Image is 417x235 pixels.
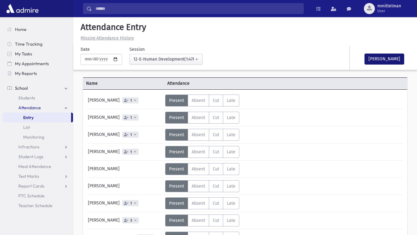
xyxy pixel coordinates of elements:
[2,93,73,103] a: Students
[227,166,235,172] span: Late
[2,69,73,78] a: My Reports
[23,134,44,140] span: Monitoring
[213,201,219,206] span: Cut
[377,9,401,13] span: User
[227,201,235,206] span: Late
[18,95,35,101] span: Students
[15,85,28,91] span: School
[18,164,51,169] span: Meal Attendance
[377,4,401,9] span: mmittelman
[192,166,205,172] span: Absent
[192,201,205,206] span: Absent
[2,191,73,201] a: PTC Schedule
[133,56,194,62] div: 12-E-Human Development(1:47PM-2:30PM)
[165,180,239,192] div: AttTypes
[213,184,219,189] span: Cut
[227,132,235,137] span: Late
[213,132,219,137] span: Cut
[129,99,133,103] span: 1
[2,59,73,69] a: My Appointments
[213,166,219,172] span: Cut
[2,162,73,171] a: Meal Attendance
[213,149,219,155] span: Cut
[15,51,32,57] span: My Tasks
[2,152,73,162] a: Student Logs
[169,201,184,206] span: Present
[129,116,133,120] span: 1
[85,197,165,209] div: [PERSON_NAME]
[85,163,165,175] div: [PERSON_NAME]
[129,201,133,205] span: 1
[165,214,239,226] div: AttTypes
[23,125,30,130] span: List
[2,103,73,113] a: Attendance
[2,49,73,59] a: My Tasks
[85,95,165,106] div: [PERSON_NAME]
[129,150,133,154] span: 1
[83,80,164,87] span: Name
[364,54,404,65] button: [PERSON_NAME]
[85,180,165,192] div: [PERSON_NAME]
[165,197,239,209] div: AttTypes
[129,46,145,53] label: Session
[213,98,219,103] span: Cut
[2,142,73,152] a: Infractions
[85,112,165,124] div: [PERSON_NAME]
[227,98,235,103] span: Late
[2,122,73,132] a: List
[81,46,90,53] label: Date
[213,115,219,120] span: Cut
[81,35,134,41] u: Missing Attendance History
[192,98,205,103] span: Absent
[5,2,40,15] img: AdmirePro
[18,183,44,189] span: Report Cards
[169,132,184,137] span: Present
[169,166,184,172] span: Present
[192,184,205,189] span: Absent
[18,144,39,150] span: Infractions
[2,181,73,191] a: Report Cards
[2,39,73,49] a: Time Tracking
[23,115,34,120] span: Entry
[169,218,184,223] span: Present
[169,149,184,155] span: Present
[165,95,239,106] div: AttTypes
[18,203,53,208] span: Teacher Schedule
[78,22,412,32] h5: Attendance Entry
[2,132,73,142] a: Monitoring
[85,214,165,226] div: [PERSON_NAME]
[129,133,133,137] span: 1
[85,129,165,141] div: [PERSON_NAME]
[165,112,239,124] div: AttTypes
[92,3,303,14] input: Search
[18,173,39,179] span: Test Marks
[192,218,205,223] span: Absent
[2,201,73,211] a: Teacher Schedule
[2,83,73,93] a: School
[165,146,239,158] div: AttTypes
[165,129,239,141] div: AttTypes
[15,61,49,66] span: My Appointments
[2,24,73,34] a: Home
[129,218,133,222] span: 3
[227,184,235,189] span: Late
[85,146,165,158] div: [PERSON_NAME]
[15,71,37,76] span: My Reports
[78,35,134,41] a: Missing Attendance History
[18,154,43,159] span: Student Logs
[169,115,184,120] span: Present
[227,115,235,120] span: Late
[129,54,203,65] button: 12-E-Human Development(1:47PM-2:30PM)
[15,27,27,32] span: Home
[169,98,184,103] span: Present
[2,171,73,181] a: Test Marks
[18,193,45,199] span: PTC Schedule
[192,149,205,155] span: Absent
[2,113,71,122] a: Entry
[192,115,205,120] span: Absent
[164,80,245,87] span: Attendance
[165,163,239,175] div: AttTypes
[15,41,42,47] span: Time Tracking
[18,105,41,110] span: Attendance
[227,149,235,155] span: Late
